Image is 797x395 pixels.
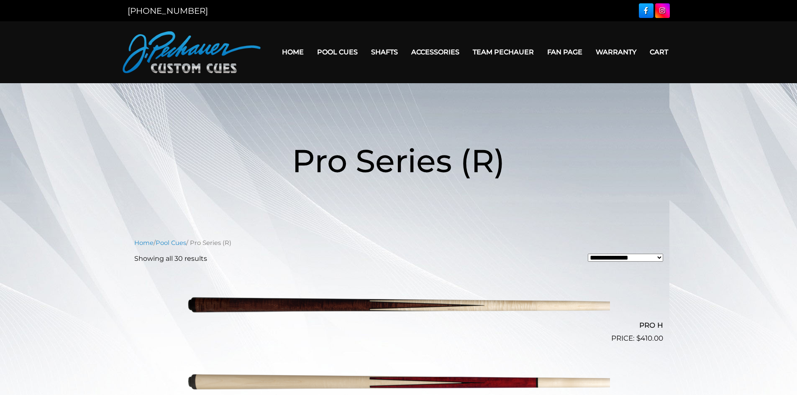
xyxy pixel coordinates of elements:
[636,334,641,342] span: $
[134,254,207,264] p: Showing all 30 results
[156,239,186,247] a: Pool Cues
[364,41,405,63] a: Shafts
[123,31,261,73] img: Pechauer Custom Cues
[589,41,643,63] a: Warranty
[134,238,663,247] nav: Breadcrumb
[541,41,589,63] a: Fan Page
[588,254,663,262] select: Shop order
[636,334,663,342] bdi: 410.00
[134,239,154,247] a: Home
[466,41,541,63] a: Team Pechauer
[134,318,663,333] h2: PRO H
[310,41,364,63] a: Pool Cues
[187,270,610,341] img: PRO H
[405,41,466,63] a: Accessories
[128,6,208,16] a: [PHONE_NUMBER]
[292,141,505,180] span: Pro Series (R)
[275,41,310,63] a: Home
[643,41,675,63] a: Cart
[134,270,663,344] a: PRO H $410.00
